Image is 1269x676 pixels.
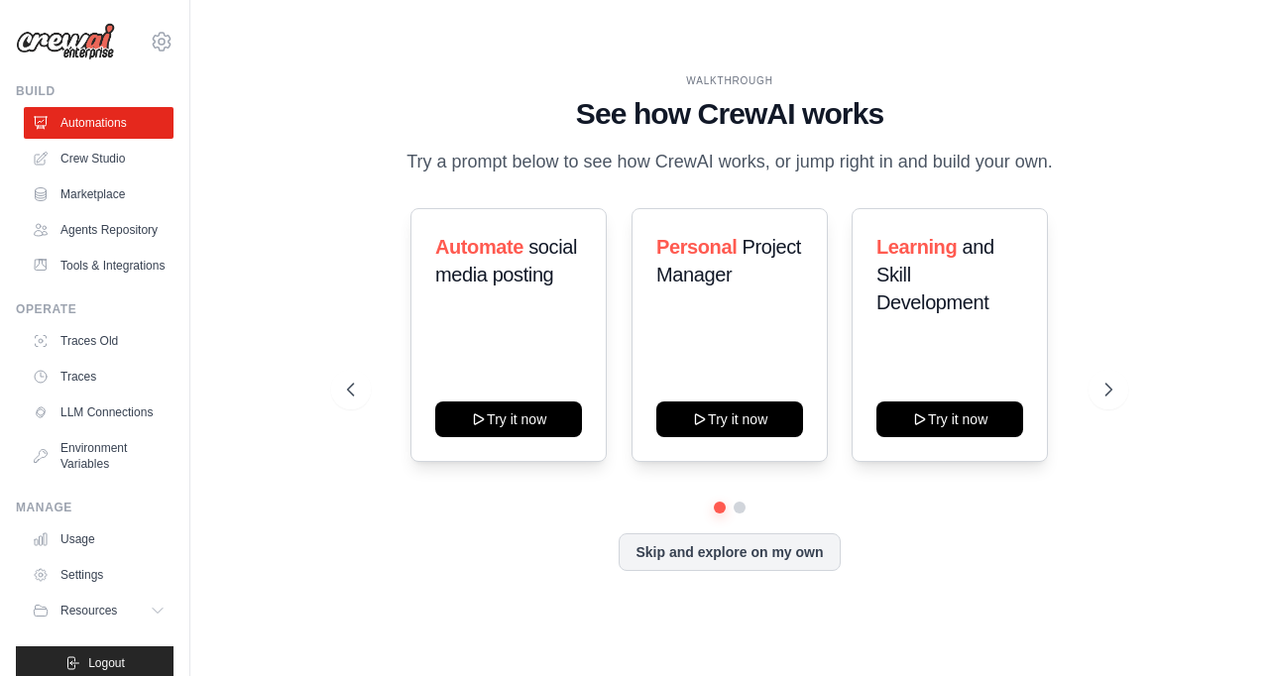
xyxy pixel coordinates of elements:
span: Resources [60,603,117,619]
div: Manage [16,500,173,515]
button: Try it now [656,401,803,437]
img: Logo [16,23,115,60]
a: Settings [24,559,173,591]
a: Crew Studio [24,143,173,174]
a: Traces [24,361,173,393]
a: LLM Connections [24,396,173,428]
button: Resources [24,595,173,626]
span: Learning [876,236,957,258]
span: Automate [435,236,523,258]
a: Tools & Integrations [24,250,173,282]
div: WALKTHROUGH [347,73,1111,88]
span: and Skill Development [876,236,994,313]
span: Personal [656,236,737,258]
a: Environment Variables [24,432,173,480]
a: Marketplace [24,178,173,210]
span: Logout [88,655,125,671]
a: Traces Old [24,325,173,357]
button: Try it now [435,401,582,437]
button: Try it now [876,401,1023,437]
div: Build [16,83,173,99]
div: Operate [16,301,173,317]
a: Automations [24,107,173,139]
p: Try a prompt below to see how CrewAI works, or jump right in and build your own. [397,148,1063,176]
a: Usage [24,523,173,555]
button: Skip and explore on my own [619,533,840,571]
a: Agents Repository [24,214,173,246]
span: Project Manager [656,236,801,285]
h1: See how CrewAI works [347,96,1111,132]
